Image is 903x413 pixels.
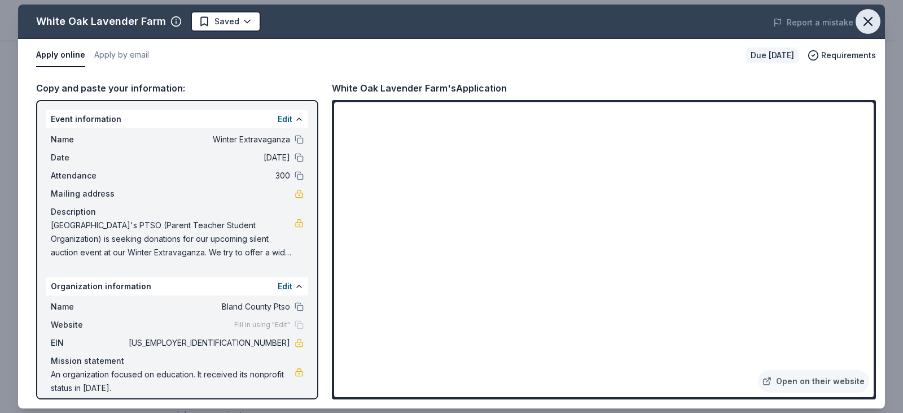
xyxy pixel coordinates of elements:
div: White Oak Lavender Farm [36,12,166,31]
div: White Oak Lavender Farm's Application [332,81,507,95]
div: Due [DATE] [746,47,799,63]
a: Open on their website [758,370,869,393]
span: [DATE] [126,151,290,164]
span: [US_EMPLOYER_IDENTIFICATION_NUMBER] [126,336,290,350]
span: 300 [126,169,290,182]
div: Organization information [46,277,308,295]
button: Saved [191,11,261,32]
div: Description [51,205,304,219]
button: Edit [278,112,292,126]
span: An organization focused on education. It received its nonprofit status in [DATE]. [51,368,295,395]
button: Apply by email [94,44,149,67]
span: Bland County Ptso [126,300,290,314]
span: Mailing address [51,187,126,201]
span: Requirements [821,49,876,62]
button: Requirements [808,49,876,62]
span: Fill in using "Edit" [234,320,290,329]
span: EIN [51,336,126,350]
span: Saved [214,15,239,28]
div: Event information [46,110,308,128]
span: Name [51,300,126,314]
span: Winter Extravaganza [126,133,290,146]
span: Date [51,151,126,164]
div: Mission statement [51,354,304,368]
div: Copy and paste your information: [36,81,318,95]
span: Attendance [51,169,126,182]
span: [GEOGRAPHIC_DATA]'s PTSO (Parent Teacher Student Organization) is seeking donations for our upcom... [51,219,295,259]
button: Apply online [36,44,85,67]
span: Website [51,318,126,332]
button: Report a mistake [773,16,853,29]
span: Name [51,133,126,146]
button: Edit [278,280,292,293]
